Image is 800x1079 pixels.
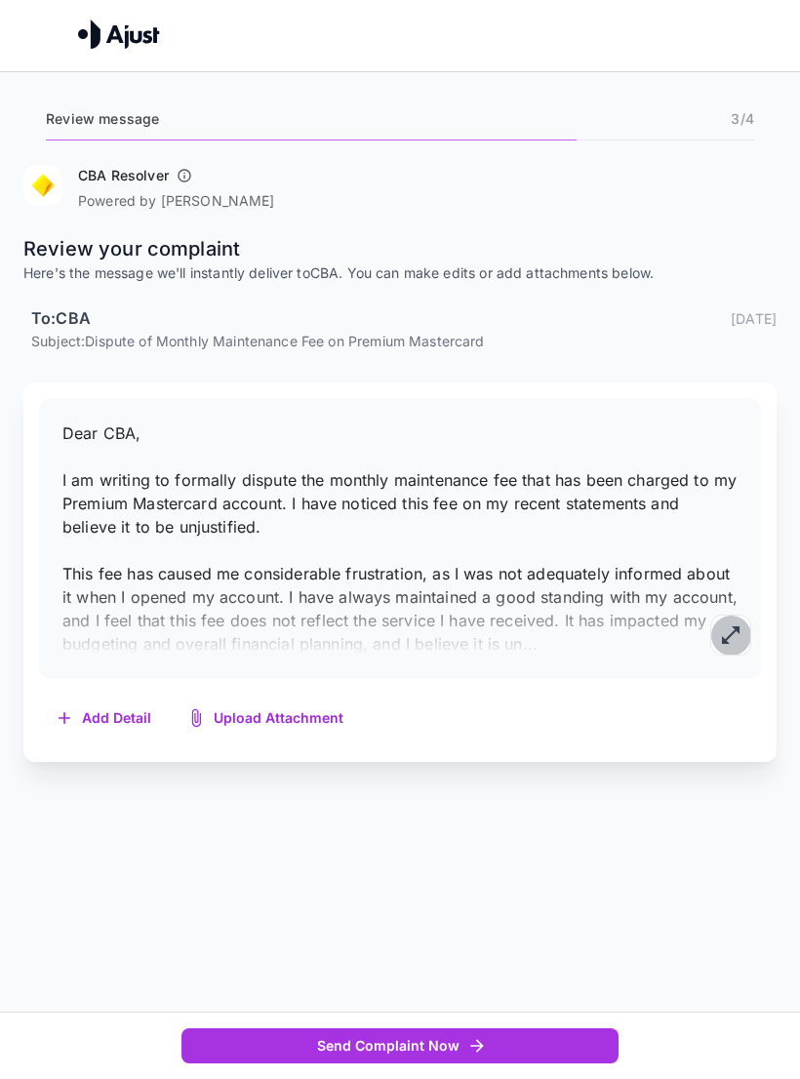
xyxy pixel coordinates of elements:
p: Subject: Dispute of Monthly Maintenance Fee on Premium Mastercard [31,331,777,351]
p: 3 / 4 [731,109,753,129]
h6: CBA Resolver [78,166,169,185]
p: Powered by [PERSON_NAME] [78,191,275,211]
p: Review your complaint [23,234,777,263]
h6: Review message [46,107,159,132]
span: ... [523,634,538,654]
p: Here's the message we'll instantly deliver to CBA . You can make edits or add attachments below. [23,263,777,283]
img: Ajust [78,20,160,49]
button: Upload Attachment [171,699,363,739]
img: CBA [23,166,62,205]
p: [DATE] [731,308,777,329]
button: Add Detail [39,699,171,739]
h6: To: CBA [31,306,91,332]
span: Dear CBA, I am writing to formally dispute the monthly maintenance fee that has been charged to m... [62,423,738,654]
button: Send Complaint Now [181,1028,619,1064]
